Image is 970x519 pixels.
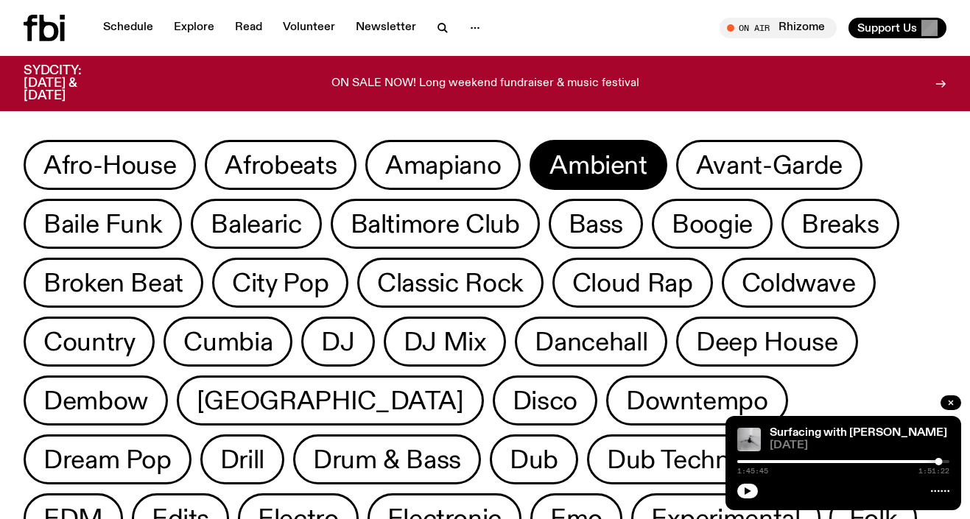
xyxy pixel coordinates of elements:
[183,328,273,356] span: Cumbia
[211,210,301,239] span: Balearic
[313,445,461,474] span: Drum & Bass
[226,18,271,38] a: Read
[801,210,879,239] span: Breaks
[696,328,837,356] span: Deep House
[331,77,639,91] p: ON SALE NOW! Long weekend fundraiser & music festival
[347,18,425,38] a: Newsletter
[918,467,949,475] span: 1:51:22
[43,210,162,239] span: Baile Funk
[742,269,856,297] span: Coldwave
[549,151,647,180] span: Ambient
[232,269,328,297] span: City Pop
[676,140,862,190] button: Avant-Garde
[404,328,487,356] span: DJ Mix
[24,258,203,308] button: Broken Beat
[513,386,577,415] span: Disco
[357,258,544,308] button: Classic Rock
[365,140,521,190] button: Amapiano
[607,445,744,474] span: Dub Techno
[696,151,843,180] span: Avant-Garde
[43,386,148,415] span: Dembow
[274,18,344,38] a: Volunteer
[225,151,337,180] span: Afrobeats
[722,258,876,308] button: Coldwave
[165,18,223,38] a: Explore
[493,375,597,426] button: Disco
[24,317,155,367] button: Country
[510,445,558,474] span: Dub
[43,445,172,474] span: Dream Pop
[676,317,857,367] button: Deep House
[24,375,168,426] button: Dembow
[569,210,624,239] span: Bass
[549,199,644,249] button: Bass
[626,386,768,415] span: Downtempo
[781,199,899,249] button: Breaks
[43,328,135,356] span: Country
[606,375,788,426] button: Downtempo
[301,317,374,367] button: DJ
[737,467,768,475] span: 1:45:45
[530,140,667,190] button: Ambient
[770,427,947,439] a: Surfacing with [PERSON_NAME]
[212,258,348,308] button: City Pop
[848,18,946,38] button: Support Us
[720,18,837,38] button: On AirRhizome
[220,445,264,474] span: Drill
[43,151,176,180] span: Afro-House
[177,375,484,426] button: [GEOGRAPHIC_DATA]
[857,21,917,35] span: Support Us
[293,434,481,484] button: Drum & Bass
[385,151,501,180] span: Amapiano
[672,210,753,239] span: Boogie
[351,210,520,239] span: Baltimore Club
[164,317,292,367] button: Cumbia
[377,269,524,297] span: Classic Rock
[191,199,321,249] button: Balearic
[770,440,949,451] span: [DATE]
[490,434,578,484] button: Dub
[200,434,284,484] button: Drill
[384,317,507,367] button: DJ Mix
[24,434,191,484] button: Dream Pop
[94,18,162,38] a: Schedule
[331,199,540,249] button: Baltimore Club
[535,328,647,356] span: Dancehall
[652,199,773,249] button: Boogie
[24,65,118,102] h3: SYDCITY: [DATE] & [DATE]
[587,434,764,484] button: Dub Techno
[43,269,183,297] span: Broken Beat
[321,328,354,356] span: DJ
[24,199,182,249] button: Baile Funk
[552,258,713,308] button: Cloud Rap
[572,269,693,297] span: Cloud Rap
[24,140,196,190] button: Afro-House
[515,317,667,367] button: Dancehall
[197,386,464,415] span: [GEOGRAPHIC_DATA]
[205,140,356,190] button: Afrobeats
